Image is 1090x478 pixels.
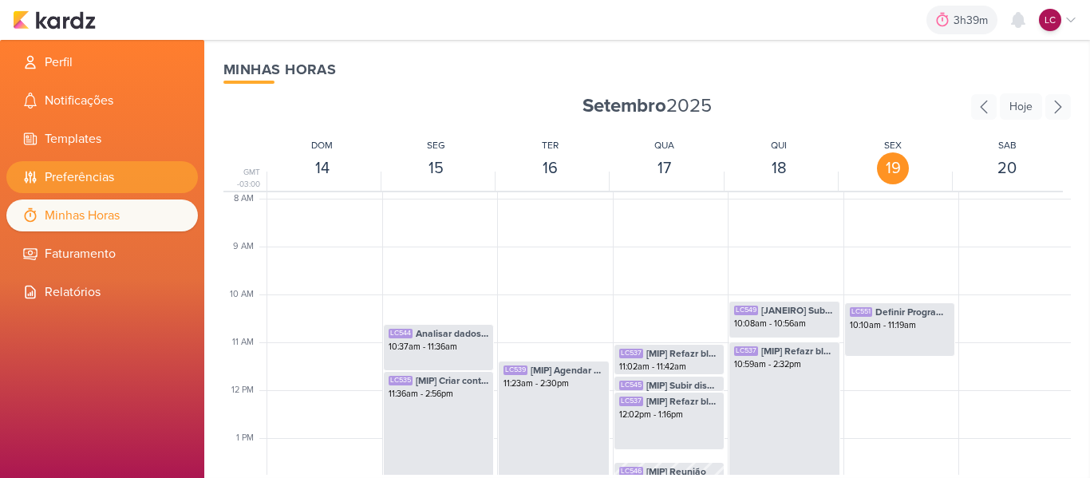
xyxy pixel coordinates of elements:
div: LC537 [619,397,643,406]
div: LC537 [734,346,758,356]
div: Minhas Horas [223,59,1071,81]
div: LC539 [504,365,527,375]
span: [JANEIRO] Subir disparo pro [PERSON_NAME] [761,303,835,318]
div: Laís Costa [1039,9,1061,31]
span: [MIP] Subir disparo para [PERSON_NAME] [646,378,720,393]
div: 11 AM [232,336,263,350]
div: SEX [884,138,902,152]
div: SAB [998,138,1017,152]
span: [MIP] Agendar blog [531,363,604,377]
li: Preferências [6,161,198,193]
span: [MIP] Refazr blog de outubro [761,344,835,358]
span: [MIP] Criar conteúdo Terras de Minas [416,373,489,388]
div: 12:02pm - 1:16pm [619,409,720,421]
img: kardz.app [13,10,96,30]
div: 16 [535,152,567,184]
div: QUA [654,138,674,152]
div: 11:36am - 2:56pm [389,388,489,401]
div: LC544 [389,329,413,338]
div: LC545 [619,381,643,390]
span: 2025 [583,93,712,119]
div: 1 PM [236,432,263,445]
div: LC549 [734,306,758,315]
li: Notificações [6,85,198,117]
div: 11:23am - 2:30pm [504,377,604,390]
div: 17 [649,152,681,184]
div: 10:37am - 11:36am [389,341,489,354]
span: Analisar dados dos e-mails [416,326,489,341]
div: 3h39m [954,12,993,29]
div: TER [542,138,559,152]
span: [MIP] Refazr blog de outubro [646,394,720,409]
div: 19 [877,152,909,184]
div: LC537 [619,349,643,358]
div: 10:59am - 2:32pm [734,358,835,371]
div: 11:02am - 11:42am [619,361,720,373]
p: LC [1045,13,1056,27]
strong: Setembro [583,94,666,117]
div: QUI [771,138,787,152]
li: Minhas Horas [6,199,198,231]
div: 14 [306,152,338,184]
div: GMT -03:00 [223,167,263,191]
div: LC546 [619,467,643,476]
li: Faturamento [6,238,198,270]
div: 10:10am - 11:19am [850,319,950,332]
div: 10 AM [230,288,263,302]
div: 15 [421,152,452,184]
div: 20 [991,152,1023,184]
div: LC535 [389,376,413,385]
span: Definir Programação da Próxima Semana [875,305,950,319]
div: Hoje [1000,93,1042,120]
div: 9 AM [233,240,263,254]
div: 8 AM [234,192,263,206]
div: LC551 [850,307,872,317]
div: 10:08am - 10:56am [734,318,835,330]
div: SEG [427,138,445,152]
div: 12 PM [231,384,263,397]
span: [MIP] Refazr blog de outubro [646,346,720,361]
li: Relatórios [6,276,198,308]
div: 18 [763,152,795,184]
div: DOM [311,138,333,152]
li: Templates [6,123,198,155]
li: Perfil [6,46,198,78]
